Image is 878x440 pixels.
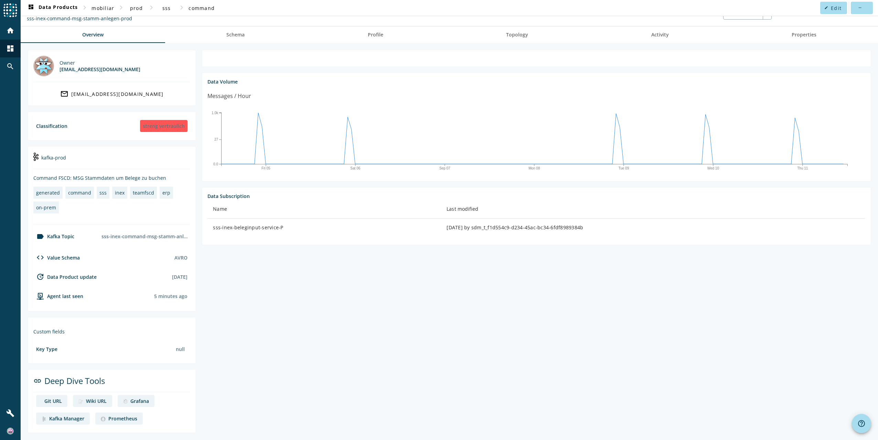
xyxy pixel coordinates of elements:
[33,153,39,161] img: kafka-prod
[108,415,137,422] div: Prometheus
[857,419,866,428] mat-icon: help_outline
[33,377,42,385] mat-icon: link
[214,137,218,141] text: 27
[133,189,154,196] div: teamfscd
[207,193,865,199] div: Data Subscription
[154,293,188,299] div: Agents typically reports every 15min to 1h
[36,346,57,352] div: Key Type
[36,273,44,281] mat-icon: update
[36,253,44,262] mat-icon: code
[261,166,270,170] text: Fri 05
[226,32,245,37] span: Schema
[27,15,174,22] div: Kafka Topic: sss-inex-command-msg-stamm-anlegen-prod
[36,232,44,241] mat-icon: label
[140,120,188,132] div: streng vertraulich
[529,166,540,170] text: Mon 08
[207,199,441,219] th: Name
[173,343,188,355] div: null
[6,26,14,35] mat-icon: home
[33,232,74,241] div: Kafka Topic
[125,2,147,14] button: prod
[33,253,80,262] div: Value Schema
[81,3,89,12] mat-icon: chevron_right
[207,78,865,85] div: Data Volume
[33,292,83,300] div: agent-env-prod
[213,224,436,231] div: sss-inex-beleginput-service-P
[6,62,14,70] mat-icon: search
[147,3,156,12] mat-icon: chevron_right
[95,412,143,425] a: deep dive imagePrometheus
[89,2,117,14] button: mobiliar
[651,32,669,37] span: Activity
[36,412,90,425] a: deep dive imageKafka Manager
[68,189,91,196] div: command
[60,90,68,98] mat-icon: mail_outline
[207,92,251,100] div: Messages / Hour
[60,66,140,73] div: [EMAIL_ADDRESS][DOMAIN_NAME]
[351,166,361,170] text: Sat 06
[186,2,217,14] button: command
[506,32,528,37] span: Topology
[172,274,188,280] div: [DATE]
[49,415,84,422] div: Kafka Manager
[60,59,140,66] div: Owner
[189,5,215,11] span: command
[707,166,719,170] text: Wed 10
[178,3,186,12] mat-icon: chevron_right
[212,111,218,115] text: 1.0k
[36,204,56,211] div: on-prem
[130,5,143,11] span: prod
[24,2,81,14] button: Data Products
[213,162,218,166] text: 0.0
[36,395,67,407] a: deep dive imageGit URL
[441,219,865,236] td: [DATE] by sdm_t_f1d554c9-d234-45ac-bc34-6fdf8989384b
[33,56,54,76] img: mbx_301895@mobi.ch
[36,189,60,196] div: generated
[33,375,190,392] div: Deep Dive Tools
[82,32,104,37] span: Overview
[441,199,865,219] th: Last modified
[824,6,828,10] mat-icon: edit
[33,273,97,281] div: Data Product update
[7,428,14,434] img: ec02d4b5c036fa56e0aa1515b42b67dc
[27,4,35,12] mat-icon: dashboard
[36,123,67,129] div: Classification
[368,32,383,37] span: Profile
[73,395,112,407] a: deep dive imageWiki URL
[174,254,188,261] div: AVRO
[3,3,17,17] img: spoud-logo.svg
[71,91,164,97] div: [EMAIL_ADDRESS][DOMAIN_NAME]
[858,6,861,10] mat-icon: more_horiz
[86,398,107,404] div: Wiki URL
[101,417,106,421] img: deep dive image
[831,5,842,11] span: Edit
[99,189,107,196] div: sss
[439,166,450,170] text: Sep 07
[792,32,816,37] span: Properties
[162,5,171,11] span: sss
[42,417,46,421] img: deep dive image
[27,4,78,12] span: Data Products
[115,189,125,196] div: inex
[44,398,62,404] div: Git URL
[33,88,190,100] a: [EMAIL_ADDRESS][DOMAIN_NAME]
[33,152,190,169] div: kafka-prod
[6,409,14,417] mat-icon: build
[156,2,178,14] button: sss
[820,2,847,14] button: Edit
[123,399,128,404] img: deep dive image
[118,395,154,407] a: deep dive imageGrafana
[162,189,170,196] div: erp
[130,398,149,404] div: Grafana
[619,166,629,170] text: Tue 09
[724,7,763,19] button: Watch
[99,230,190,242] div: sss-inex-command-msg-stamm-anlegen-prod
[92,5,114,11] span: mobiliar
[117,3,125,12] mat-icon: chevron_right
[6,44,14,53] mat-icon: dashboard
[797,166,809,170] text: Thu 11
[33,175,190,181] div: Command FSCD: MSG Stammdaten um Belege zu buchen
[78,399,83,404] img: deep dive image
[33,328,190,335] div: Custom fields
